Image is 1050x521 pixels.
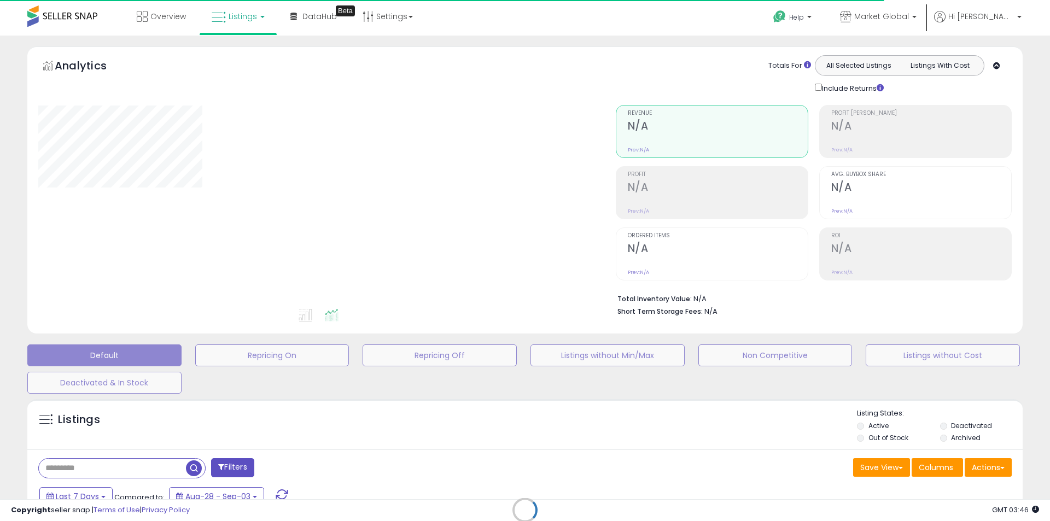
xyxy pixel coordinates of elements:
h2: N/A [628,120,808,134]
button: Repricing Off [363,344,517,366]
span: Ordered Items [628,233,808,239]
span: Listings [229,11,257,22]
strong: Copyright [11,505,51,515]
span: Overview [150,11,186,22]
button: Non Competitive [698,344,853,366]
span: Revenue [628,110,808,116]
b: Total Inventory Value: [617,294,692,303]
b: Short Term Storage Fees: [617,307,703,316]
span: N/A [704,306,717,317]
small: Prev: N/A [628,269,649,276]
h2: N/A [831,181,1011,196]
span: Profit [PERSON_NAME] [831,110,1011,116]
i: Get Help [773,10,786,24]
span: Market Global [854,11,909,22]
span: DataHub [302,11,337,22]
li: N/A [617,291,1004,305]
small: Prev: N/A [831,269,853,276]
a: Help [765,2,822,36]
button: Default [27,344,182,366]
button: Listings With Cost [899,58,981,73]
span: Help [789,13,804,22]
button: Repricing On [195,344,349,366]
small: Prev: N/A [831,208,853,214]
button: All Selected Listings [818,58,900,73]
h2: N/A [831,120,1011,134]
span: Profit [628,172,808,178]
span: Hi [PERSON_NAME] [948,11,1014,22]
h5: Analytics [55,58,128,76]
button: Listings without Min/Max [530,344,685,366]
small: Prev: N/A [628,208,649,214]
button: Deactivated & In Stock [27,372,182,394]
div: Include Returns [807,81,897,94]
span: ROI [831,233,1011,239]
span: Avg. Buybox Share [831,172,1011,178]
div: Totals For [768,61,811,71]
h2: N/A [628,181,808,196]
a: Hi [PERSON_NAME] [934,11,1022,36]
small: Prev: N/A [831,147,853,153]
h2: N/A [831,242,1011,257]
small: Prev: N/A [628,147,649,153]
div: Tooltip anchor [336,5,355,16]
div: seller snap | | [11,505,190,516]
h2: N/A [628,242,808,257]
button: Listings without Cost [866,344,1020,366]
